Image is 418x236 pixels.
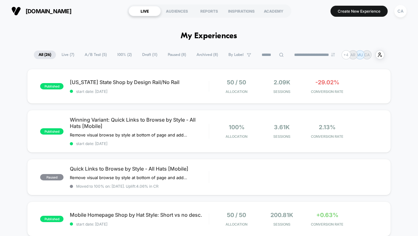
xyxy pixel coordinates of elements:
[76,184,159,189] span: Moved to 100% on: [DATE] . Uplift: 4.06% in CR
[129,6,161,16] div: LIVE
[80,51,112,59] span: A/B Test ( 5 )
[331,53,335,57] img: end
[34,51,56,59] span: All ( 26 )
[40,128,64,135] span: published
[137,51,162,59] span: Draft ( 11 )
[70,141,209,146] span: start date: [DATE]
[364,52,370,57] p: CA
[330,6,388,17] button: Create New Experience
[26,8,71,15] span: [DOMAIN_NAME]
[70,132,187,137] span: Remove visual browse by style at bottom of page and add quick links to browse by style at the top...
[357,52,363,57] p: MU
[261,222,303,227] span: Sessions
[40,174,64,180] span: paused
[274,79,290,86] span: 2.09k
[70,79,209,85] span: [US_STATE] State Shop by Design Rail/No Rail
[394,5,407,17] div: CA
[350,52,355,57] p: AR
[315,79,339,86] span: -29.02%
[57,51,79,59] span: Live ( 7 )
[70,212,209,218] span: Mobile Homepage Shop by Hat Style: Short vs no desc.
[316,212,338,218] span: +0.63%
[306,222,348,227] span: CONVERSION RATE
[261,89,303,94] span: Sessions
[193,6,225,16] div: REPORTS
[70,175,187,180] span: Remove visual browse by style at bottom of page and add quick links to browse by style at the top...
[342,50,351,59] div: + 4
[319,124,336,130] span: 2.13%
[392,5,409,18] button: CA
[70,89,209,94] span: start date: [DATE]
[163,51,191,59] span: Paused ( 8 )
[228,52,244,57] span: By Label
[161,6,193,16] div: AUDIENCES
[306,89,348,94] span: CONVERSION RATE
[225,6,257,16] div: INSPIRATIONS
[226,89,247,94] span: Allocation
[274,124,290,130] span: 3.61k
[227,212,246,218] span: 50 / 50
[192,51,223,59] span: Archived ( 8 )
[11,6,21,16] img: Visually logo
[181,32,237,41] h1: My Experiences
[70,222,209,227] span: start date: [DATE]
[227,79,246,86] span: 50 / 50
[40,83,64,89] span: published
[257,6,290,16] div: ACADEMY
[261,134,303,139] span: Sessions
[229,124,245,130] span: 100%
[9,6,73,16] button: [DOMAIN_NAME]
[70,166,209,172] span: Quick Links to Browse by Style - All Hats [Mobile]
[270,212,293,218] span: 200.81k
[226,222,247,227] span: Allocation
[40,216,64,222] span: published
[226,134,247,139] span: Allocation
[70,117,209,129] span: Winning Variant: Quick Links to Browse by Style - All Hats [Mobile]
[112,51,136,59] span: 100% ( 2 )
